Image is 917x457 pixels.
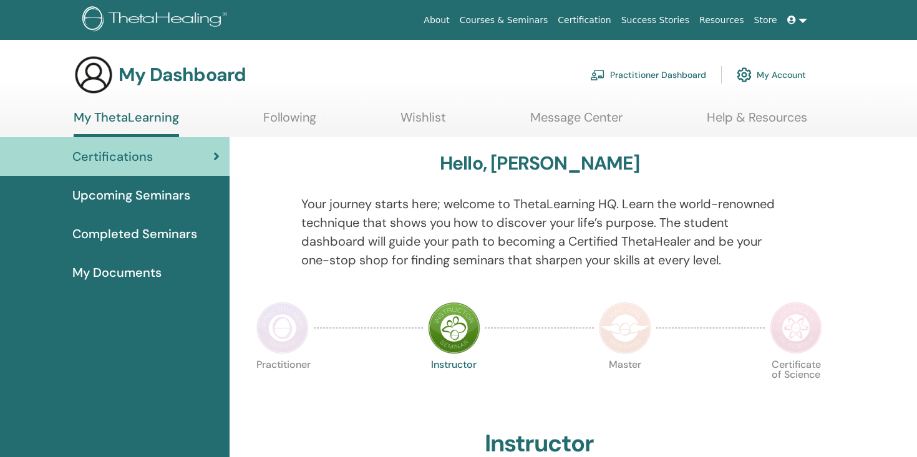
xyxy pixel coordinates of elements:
[770,302,822,354] img: Certificate of Science
[707,110,807,134] a: Help & Resources
[72,224,197,243] span: Completed Seminars
[590,69,605,80] img: chalkboard-teacher.svg
[530,110,623,134] a: Message Center
[770,360,822,412] p: Certificate of Science
[256,360,309,412] p: Practitioner
[82,6,231,34] img: logo.png
[119,64,246,86] h3: My Dashboard
[599,360,651,412] p: Master
[428,302,480,354] img: Instructor
[72,147,153,166] span: Certifications
[616,9,694,32] a: Success Stories
[74,110,179,137] a: My ThetaLearning
[749,9,782,32] a: Store
[72,186,190,204] span: Upcoming Seminars
[256,302,309,354] img: Practitioner
[737,64,752,85] img: cog.svg
[400,110,446,134] a: Wishlist
[74,55,114,95] img: generic-user-icon.jpg
[455,9,553,32] a: Courses & Seminars
[599,302,651,354] img: Master
[737,61,806,89] a: My Account
[301,195,778,269] p: Your journey starts here; welcome to ThetaLearning HQ. Learn the world-renowned technique that sh...
[553,9,616,32] a: Certification
[440,152,639,175] h3: Hello, [PERSON_NAME]
[419,9,454,32] a: About
[263,110,316,134] a: Following
[428,360,480,412] p: Instructor
[694,9,749,32] a: Resources
[72,263,162,282] span: My Documents
[590,61,706,89] a: Practitioner Dashboard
